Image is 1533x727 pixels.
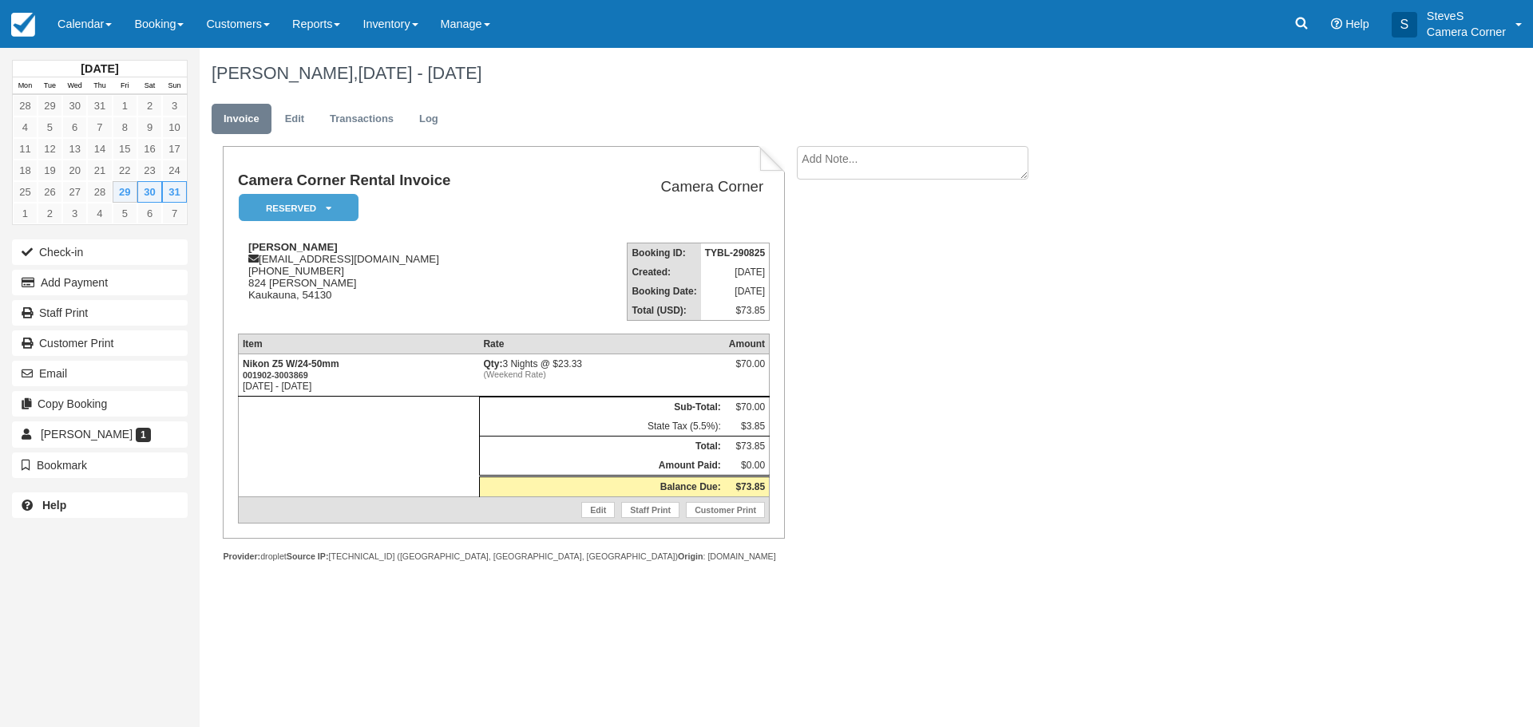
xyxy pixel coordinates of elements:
[87,181,112,203] a: 28
[13,181,38,203] a: 25
[137,160,162,181] a: 23
[725,417,770,437] td: $3.85
[483,369,720,379] em: (Weekend Rate)
[248,241,338,253] strong: [PERSON_NAME]
[162,160,187,181] a: 24
[12,492,188,518] a: Help
[729,358,765,382] div: $70.00
[113,160,137,181] a: 22
[38,181,62,203] a: 26
[62,77,87,95] th: Wed
[212,104,271,135] a: Invoice
[12,300,188,326] a: Staff Print
[38,77,62,95] th: Tue
[358,63,481,83] span: [DATE] - [DATE]
[287,551,329,561] strong: Source IP:
[162,95,187,117] a: 3
[239,194,358,222] em: Reserved
[479,476,724,497] th: Balance Due:
[113,138,137,160] a: 15
[273,104,316,135] a: Edit
[137,138,162,160] a: 16
[62,138,87,160] a: 13
[1427,24,1506,40] p: Camera Corner
[621,502,679,518] a: Staff Print
[62,95,87,117] a: 30
[38,160,62,181] a: 19
[62,203,87,224] a: 3
[479,437,724,456] th: Total:
[12,421,188,447] a: [PERSON_NAME] 1
[41,428,133,441] span: [PERSON_NAME]
[137,77,162,95] th: Sat
[137,117,162,138] a: 9
[628,282,701,301] th: Booking Date:
[12,361,188,386] button: Email
[137,95,162,117] a: 2
[87,95,112,117] a: 31
[223,551,784,563] div: droplet [TECHNICAL_ID] ([GEOGRAPHIC_DATA], [GEOGRAPHIC_DATA], [GEOGRAPHIC_DATA]) : [DOMAIN_NAME]
[62,181,87,203] a: 27
[13,160,38,181] a: 18
[628,301,701,321] th: Total (USD):
[162,138,187,160] a: 17
[725,397,770,417] td: $70.00
[13,117,38,138] a: 4
[238,334,479,354] th: Item
[318,104,406,135] a: Transactions
[479,456,724,476] th: Amount Paid:
[479,397,724,417] th: Sub-Total:
[238,354,479,397] td: [DATE] - [DATE]
[407,104,450,135] a: Log
[38,117,62,138] a: 5
[701,263,770,282] td: [DATE]
[87,117,112,138] a: 7
[223,551,260,561] strong: Provider:
[12,239,188,265] button: Check-in
[725,437,770,456] td: $73.85
[38,138,62,160] a: 12
[581,502,615,518] a: Edit
[479,334,724,354] th: Rate
[87,138,112,160] a: 14
[212,64,1337,83] h1: [PERSON_NAME],
[162,181,187,203] a: 31
[13,95,38,117] a: 28
[113,203,137,224] a: 5
[87,77,112,95] th: Thu
[11,13,35,37] img: checkfront-main-nav-mini-logo.png
[628,243,701,263] th: Booking ID:
[243,358,339,381] strong: Nikon Z5 W/24-50mm
[1427,8,1506,24] p: SteveS
[12,452,188,478] button: Bookmark
[81,62,118,75] strong: [DATE]
[137,203,162,224] a: 6
[1331,18,1342,30] i: Help
[628,263,701,282] th: Created:
[705,247,765,259] strong: TYBL-290825
[686,502,765,518] a: Customer Print
[62,160,87,181] a: 20
[62,117,87,138] a: 6
[113,117,137,138] a: 8
[13,138,38,160] a: 11
[563,179,763,196] h2: Camera Corner
[701,282,770,301] td: [DATE]
[38,203,62,224] a: 2
[113,95,137,117] a: 1
[678,551,703,561] strong: Origin
[162,203,187,224] a: 7
[113,181,137,203] a: 29
[13,203,38,224] a: 1
[483,358,502,369] strong: Qty
[243,370,308,380] small: 001902-3003869
[12,330,188,356] a: Customer Print
[735,481,765,492] strong: $73.85
[12,270,188,295] button: Add Payment
[13,77,38,95] th: Mon
[725,456,770,476] td: $0.00
[38,95,62,117] a: 29
[1345,18,1369,30] span: Help
[12,391,188,417] button: Copy Booking
[479,417,724,437] td: State Tax (5.5%):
